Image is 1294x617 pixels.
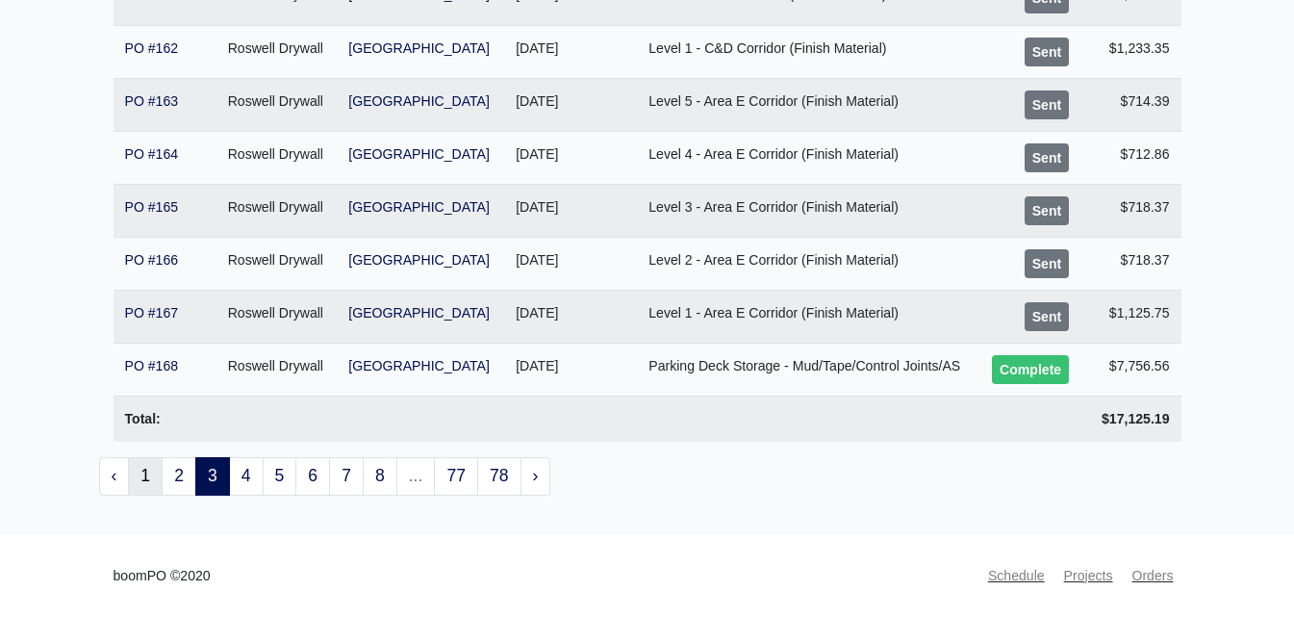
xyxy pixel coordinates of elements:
[1088,237,1180,290] td: $718.37
[348,199,490,215] a: [GEOGRAPHIC_DATA]
[348,358,490,373] a: [GEOGRAPHIC_DATA]
[434,457,478,496] a: 77
[504,237,637,290] td: [DATE]
[1102,411,1169,426] strong: $17,125.19
[125,252,179,268] a: PO #166
[229,457,264,496] a: 4
[99,457,130,496] a: « Previous
[128,457,163,496] a: 1
[1025,143,1070,172] div: Sent
[1025,90,1070,119] div: Sent
[295,457,330,496] a: 6
[1088,78,1180,131] td: $714.39
[1088,344,1180,397] td: $7,756.56
[1088,184,1180,237] td: $718.37
[348,252,490,268] a: [GEOGRAPHIC_DATA]
[1124,557,1180,595] a: Orders
[348,40,490,56] a: [GEOGRAPHIC_DATA]
[348,305,490,321] a: [GEOGRAPHIC_DATA]
[363,457,397,496] a: 8
[216,237,338,290] td: Roswell Drywall
[504,184,637,237] td: [DATE]
[504,131,637,184] td: [DATE]
[992,355,1069,384] div: Complete
[1025,302,1070,331] div: Sent
[504,78,637,131] td: [DATE]
[114,565,211,587] small: boomPO ©2020
[1025,38,1070,66] div: Sent
[125,305,179,321] a: PO #167
[125,411,161,426] strong: Total:
[125,146,179,162] a: PO #164
[504,344,637,397] td: [DATE]
[216,131,338,184] td: Roswell Drywall
[1025,249,1070,278] div: Sent
[980,557,1053,595] a: Schedule
[348,146,490,162] a: [GEOGRAPHIC_DATA]
[329,457,364,496] a: 7
[216,184,338,237] td: Roswell Drywall
[125,358,179,373] a: PO #168
[637,237,978,290] td: Level 2 - Area E Corridor (Finish Material)
[216,78,338,131] td: Roswell Drywall
[520,457,551,496] a: Next »
[125,40,179,56] a: PO #162
[504,25,637,78] td: [DATE]
[477,457,521,496] a: 78
[125,93,179,109] a: PO #163
[1025,196,1070,225] div: Sent
[125,199,179,215] a: PO #165
[348,93,490,109] a: [GEOGRAPHIC_DATA]
[637,290,978,343] td: Level 1 - Area E Corridor (Finish Material)
[637,25,978,78] td: Level 1 - C&D Corridor (Finish Material)
[1088,290,1180,343] td: $1,125.75
[637,78,978,131] td: Level 5 - Area E Corridor (Finish Material)
[1056,557,1121,595] a: Projects
[637,131,978,184] td: Level 4 - Area E Corridor (Finish Material)
[1088,25,1180,78] td: $1,233.35
[195,457,230,496] span: 3
[216,344,338,397] td: Roswell Drywall
[1088,131,1180,184] td: $712.86
[162,457,196,496] a: 2
[263,457,297,496] a: 5
[216,25,338,78] td: Roswell Drywall
[216,290,338,343] td: Roswell Drywall
[504,290,637,343] td: [DATE]
[637,184,978,237] td: Level 3 - Area E Corridor (Finish Material)
[637,344,978,397] td: Parking Deck Storage - Mud/Tape/Control Joints/AS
